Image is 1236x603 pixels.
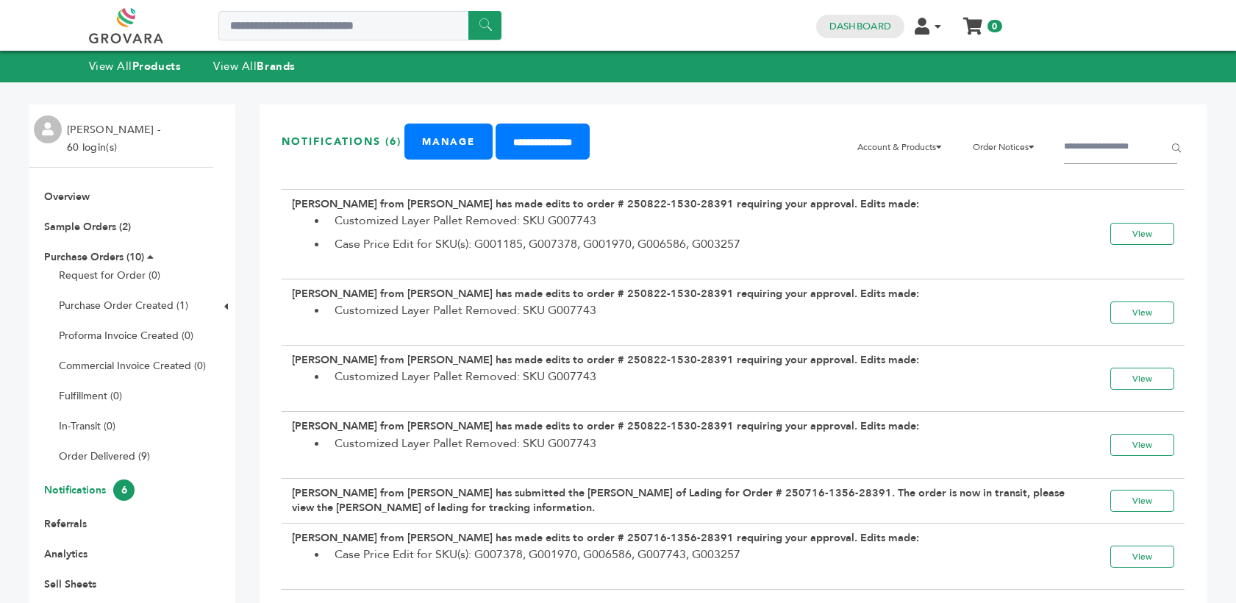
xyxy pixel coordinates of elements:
[282,523,1079,589] td: [PERSON_NAME] from [PERSON_NAME] has made edits to order # 250716-1356-28391 requiring your appro...
[44,547,87,561] a: Analytics
[850,131,958,163] li: Account & Products
[1110,490,1174,512] a: View
[282,346,1079,412] td: [PERSON_NAME] from [PERSON_NAME] has made edits to order # 250822-1530-28391 requiring your appro...
[59,389,122,403] a: Fulfillment (0)
[59,268,160,282] a: Request for Order (0)
[257,59,295,74] strong: Brands
[59,419,115,433] a: In-Transit (0)
[987,20,1001,32] span: 0
[59,329,193,343] a: Proforma Invoice Created (0)
[1110,301,1174,324] a: View
[113,479,135,501] span: 6
[34,115,62,143] img: profile.png
[404,124,493,160] a: Manage
[67,121,164,157] li: [PERSON_NAME] - 60 login(s)
[282,412,1079,478] td: [PERSON_NAME] from [PERSON_NAME] has made edits to order # 250822-1530-28391 requiring your appro...
[59,449,150,463] a: Order Delivered (9)
[59,359,206,373] a: Commercial Invoice Created (0)
[132,59,181,74] strong: Products
[282,478,1079,523] td: [PERSON_NAME] from [PERSON_NAME] has submitted the [PERSON_NAME] of Lading for Order # 250716-135...
[218,11,501,40] input: Search a product or brand...
[282,135,401,149] h3: Notifications (6)
[44,250,144,264] a: Purchase Orders (10)
[327,235,1069,253] li: Case Price Edit for SKU(s): G001185, G007378, G001970, G006586, G003257
[1110,434,1174,456] a: View
[44,220,131,234] a: Sample Orders (2)
[1110,546,1174,568] a: View
[44,483,135,497] a: Notifications6
[282,279,1079,345] td: [PERSON_NAME] from [PERSON_NAME] has made edits to order # 250822-1530-28391 requiring your appro...
[327,546,1069,563] li: Case Price Edit for SKU(s): G007378, G001970, G006586, G007743, G003257
[282,189,1079,279] td: [PERSON_NAME] from [PERSON_NAME] has made edits to order # 250822-1530-28391 requiring your appro...
[44,577,96,591] a: Sell Sheets
[327,435,1069,452] li: Customized Layer Pallet Removed: SKU G007743
[89,59,182,74] a: View AllProducts
[1110,368,1174,390] a: View
[44,190,90,204] a: Overview
[1064,131,1177,164] input: Filter by keywords
[59,299,188,313] a: Purchase Order Created (1)
[327,368,1069,385] li: Customized Layer Pallet Removed: SKU G007743
[964,13,981,29] a: My Cart
[1110,223,1174,245] a: View
[213,59,296,74] a: View AllBrands
[44,517,87,531] a: Referrals
[327,301,1069,319] li: Customized Layer Pallet Removed: SKU G007743
[965,131,1051,163] li: Order Notices
[327,212,1069,229] li: Customized Layer Pallet Removed: SKU G007743
[829,20,891,33] a: Dashboard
